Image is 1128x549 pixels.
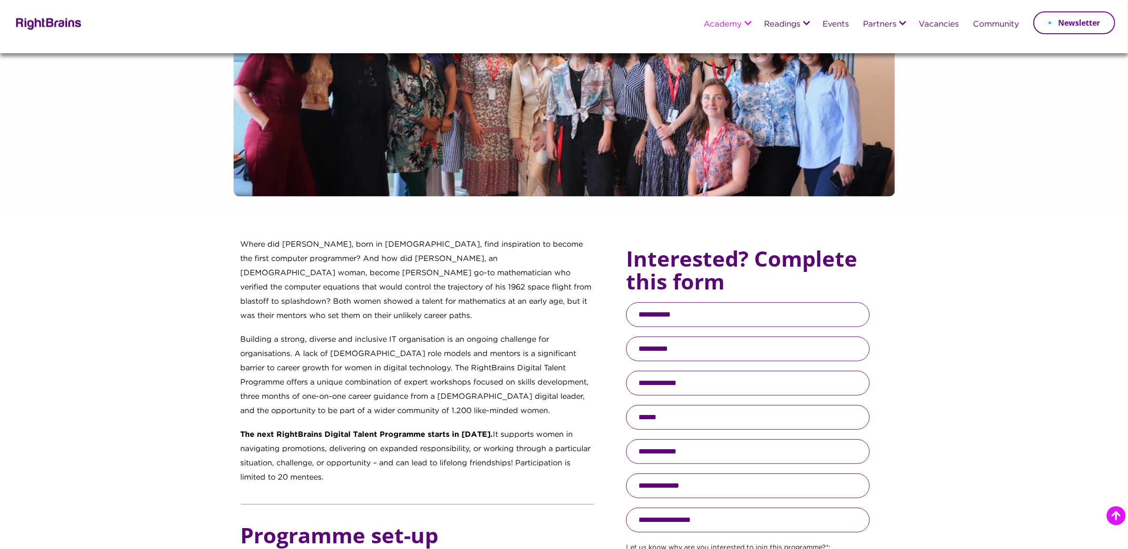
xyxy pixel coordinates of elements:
[764,20,800,29] a: Readings
[13,16,82,30] img: Rightbrains
[626,238,870,302] h4: Interested? Complete this form
[973,20,1019,29] a: Community
[241,431,493,438] strong: The next RightBrains Digital Talent Programme starts in [DATE].
[1033,11,1115,34] a: Newsletter
[241,238,595,333] p: Where did [PERSON_NAME], born in [DEMOGRAPHIC_DATA], find inspiration to become the first compute...
[919,20,959,29] a: Vacancies
[863,20,896,29] a: Partners
[704,20,742,29] a: Academy
[241,333,595,428] p: Building a strong, diverse and inclusive IT organisation is an ongoing challenge for organisation...
[241,428,595,494] p: It supports women in navigating promotions, delivering on expanded responsibility, or working thr...
[823,20,849,29] a: Events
